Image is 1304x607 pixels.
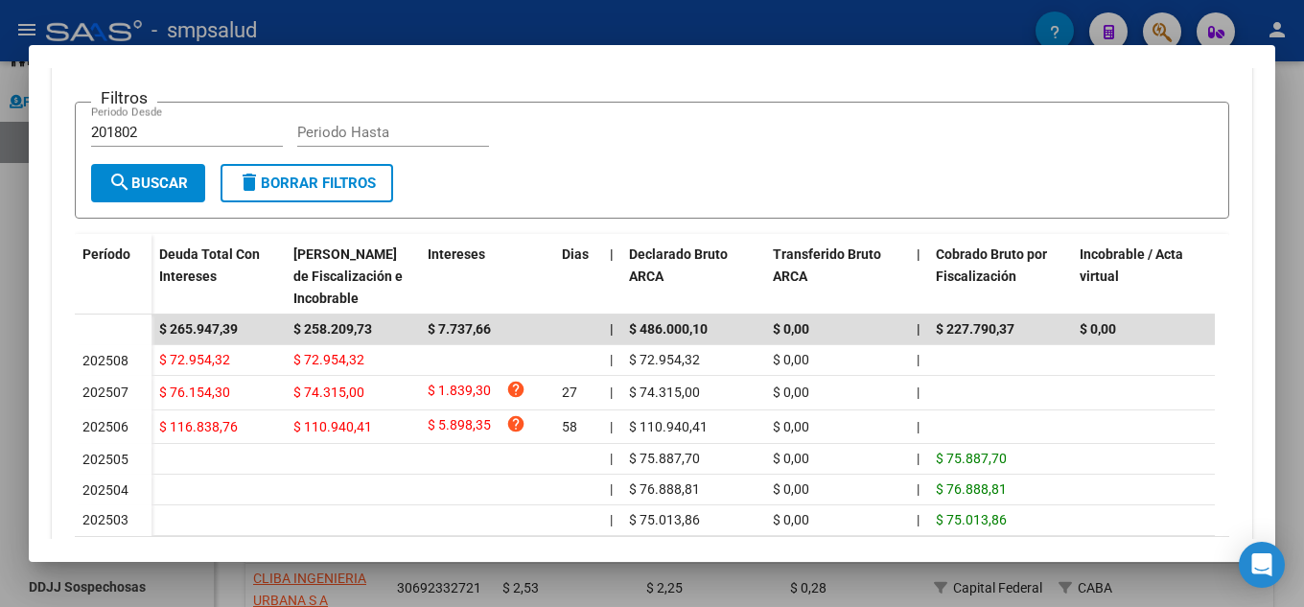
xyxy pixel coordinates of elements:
span: 202504 [82,482,128,498]
span: | [917,451,920,466]
span: [PERSON_NAME] de Fiscalización e Incobrable [293,246,403,306]
span: | [610,451,613,466]
span: | [917,321,920,337]
span: | [917,481,920,497]
datatable-header-cell: Cobrado Bruto por Fiscalización [928,234,1072,318]
button: Borrar Filtros [221,164,393,202]
span: $ 75.887,70 [629,451,700,466]
span: $ 74.315,00 [293,385,364,400]
span: $ 116.838,76 [159,419,238,434]
span: $ 72.954,32 [159,352,230,367]
span: | [917,385,920,400]
span: $ 75.887,70 [936,451,1007,466]
span: Buscar [108,175,188,192]
datatable-header-cell: Deuda Total Con Intereses [151,234,286,318]
span: $ 486.000,10 [629,321,708,337]
datatable-header-cell: | [909,234,928,318]
span: | [610,321,614,337]
span: $ 75.013,86 [629,512,700,527]
span: $ 0,00 [773,419,809,434]
div: Open Intercom Messenger [1239,542,1285,588]
span: $ 7.737,66 [428,321,491,337]
datatable-header-cell: Declarado Bruto ARCA [621,234,765,318]
span: | [610,512,613,527]
span: $ 76.888,81 [936,481,1007,497]
span: $ 76.154,30 [159,385,230,400]
h3: Filtros [91,87,157,108]
span: Dias [562,246,589,262]
span: $ 72.954,32 [629,352,700,367]
span: 27 [562,385,577,400]
span: Transferido Bruto ARCA [773,246,881,284]
datatable-header-cell: Deuda Bruta Neto de Fiscalización e Incobrable [286,234,420,318]
span: $ 110.940,41 [629,419,708,434]
span: | [610,246,614,262]
span: $ 0,00 [773,481,809,497]
span: 58 [562,419,577,434]
span: Incobrable / Acta virtual [1080,246,1183,284]
mat-icon: search [108,171,131,194]
span: 202505 [82,452,128,467]
span: Cobrado Bruto por Fiscalización [936,246,1047,284]
span: 202507 [82,385,128,400]
span: $ 5.898,35 [428,414,491,440]
i: help [506,380,525,399]
span: $ 0,00 [773,451,809,466]
mat-icon: delete [238,171,261,194]
div: 6 total [75,537,1229,585]
datatable-header-cell: Intereses [420,234,554,318]
span: Borrar Filtros [238,175,376,192]
span: | [610,419,613,434]
datatable-header-cell: Período [75,234,151,315]
span: $ 72.954,32 [293,352,364,367]
span: | [610,385,613,400]
span: $ 227.790,37 [936,321,1014,337]
span: $ 258.209,73 [293,321,372,337]
span: $ 0,00 [773,352,809,367]
span: | [917,512,920,527]
span: | [917,419,920,434]
span: Deuda Total Con Intereses [159,246,260,284]
span: $ 75.013,86 [936,512,1007,527]
span: $ 76.888,81 [629,481,700,497]
button: Buscar [91,164,205,202]
span: $ 0,00 [773,321,809,337]
i: help [506,414,525,433]
span: 202503 [82,512,128,527]
span: $ 74.315,00 [629,385,700,400]
span: 202506 [82,419,128,434]
span: | [610,481,613,497]
span: | [610,352,613,367]
span: Intereses [428,246,485,262]
span: $ 265.947,39 [159,321,238,337]
span: 202508 [82,353,128,368]
span: $ 110.940,41 [293,419,372,434]
span: Período [82,246,130,262]
datatable-header-cell: | [602,234,621,318]
span: Declarado Bruto ARCA [629,246,728,284]
datatable-header-cell: Transferido Bruto ARCA [765,234,909,318]
datatable-header-cell: Dias [554,234,602,318]
datatable-header-cell: Incobrable / Acta virtual [1072,234,1216,318]
span: $ 0,00 [773,385,809,400]
span: | [917,352,920,367]
span: $ 1.839,30 [428,380,491,406]
span: $ 0,00 [773,512,809,527]
span: | [917,246,920,262]
span: $ 0,00 [1080,321,1116,337]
